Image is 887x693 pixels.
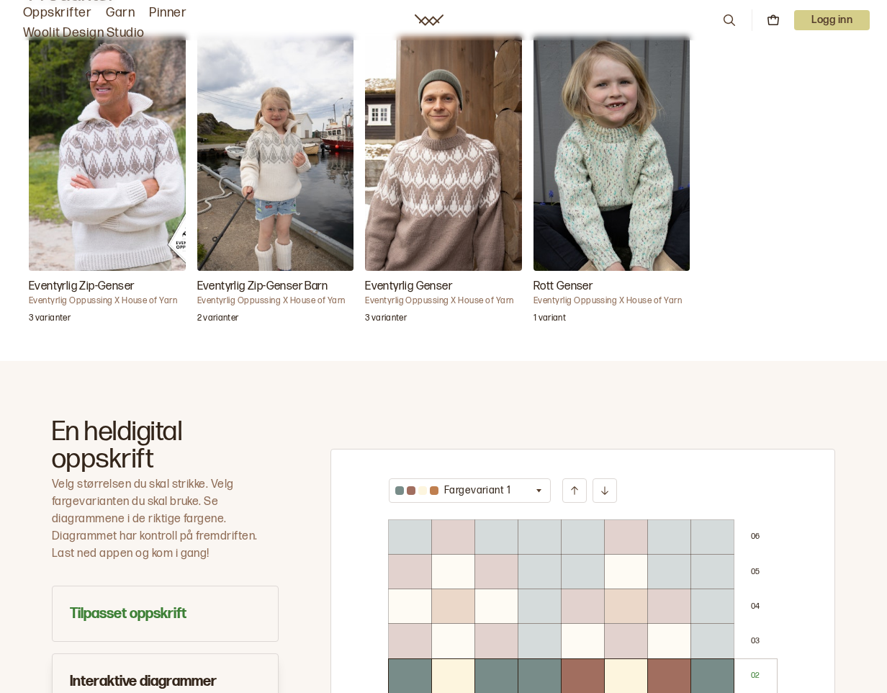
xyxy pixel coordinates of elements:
[70,671,261,692] h3: Interaktive diagrammer
[365,313,407,327] p: 3 varianter
[533,36,690,332] a: Rott Genser
[365,36,522,332] a: Eventyrlig Genser
[29,295,186,307] h4: Eventyrlig Oppussing X House of Yarn
[197,36,354,332] a: Eventyrlig Zip-Genser Barn
[751,636,760,646] p: 0 3
[197,36,354,271] img: Eventyrlig Oppussing X House of YarnEventyrlig Zip-Genser Barn
[29,313,71,327] p: 3 varianter
[29,36,186,271] img: Eventyrlig Oppussing X House of YarnEventyrlig Zip-Genser
[533,278,690,295] h3: Rott Genser
[533,295,690,307] h4: Eventyrlig Oppussing X House of Yarn
[29,36,186,332] a: Eventyrlig Zip-Genser
[751,671,760,681] p: 0 2
[197,313,239,327] p: 2 varianter
[29,278,186,295] h3: Eventyrlig Zip-Genser
[415,14,443,26] a: Woolit
[751,602,760,612] p: 0 4
[52,476,279,563] p: Velg størrelsen du skal strikke. Velg fargevarianten du skal bruke. Se diagrammene i de riktige f...
[533,313,566,327] p: 1 variant
[751,567,760,577] p: 0 5
[23,23,145,43] a: Woolit Design Studio
[444,483,511,498] p: Fargevariant 1
[197,278,354,295] h3: Eventyrlig Zip-Genser Barn
[197,295,354,307] h4: Eventyrlig Oppussing X House of Yarn
[365,278,522,295] h3: Eventyrlig Genser
[365,36,522,271] img: Eventyrlig Oppussing X House of YarnEventyrlig Genser
[794,10,870,30] button: User dropdown
[389,478,551,503] button: Fargevariant 1
[365,295,522,307] h4: Eventyrlig Oppussing X House of Yarn
[23,3,91,23] a: Oppskrifter
[751,532,760,542] p: 0 6
[533,36,690,271] img: Eventyrlig Oppussing X House of YarnRott Genser
[149,3,186,23] a: Pinner
[52,419,279,473] h2: En heldigital oppskrift
[106,3,135,23] a: Garn
[70,604,261,624] h3: Tilpasset oppskrift
[794,10,870,30] p: Logg inn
